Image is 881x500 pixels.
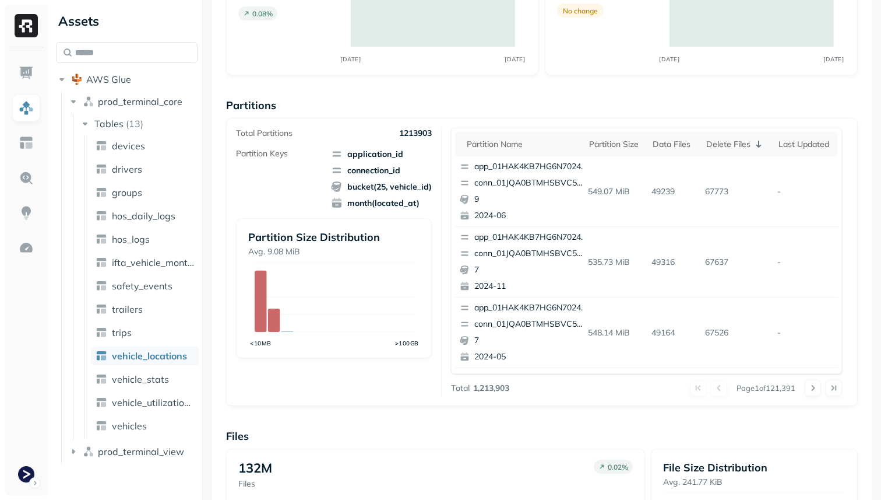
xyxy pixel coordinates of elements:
[71,74,83,85] img: root
[395,340,419,347] tspan: >100GB
[455,298,593,368] button: app_01HAK4KB7HG6N7024210G3S8D5conn_01JQA0BTMHSBVC5PPGC0CTA6VH72024-05
[56,70,198,89] button: AWS Glue
[248,246,420,257] p: Avg. 9.08 MiB
[112,210,175,222] span: hos_daily_logs
[583,181,647,202] p: 549.07 MiB
[96,350,107,362] img: table
[112,257,195,268] span: ifta_vehicle_months
[474,248,587,260] p: conn_01JQA0BTMHSBVC5PPGC0CTA6VH
[98,96,182,107] span: prod_terminal_core
[96,280,107,292] img: table
[96,163,107,175] img: table
[700,252,773,272] p: 67637
[331,148,432,160] span: application_id
[126,118,143,130] p: ( 13 )
[91,347,199,365] a: vehicle_locations
[583,252,647,272] p: 535.73 MiB
[91,207,199,225] a: hos_daily_logs
[331,181,432,193] span: bucket(25, vehicle_id)
[706,137,767,151] div: Delete Files
[94,118,124,130] span: Tables
[91,137,199,155] a: devices
[83,96,94,107] img: namespace
[91,370,199,389] a: vehicle_stats
[19,205,34,221] img: Insights
[663,477,845,488] p: Avg. 241.77 KiB
[112,397,195,408] span: vehicle_utilization_day
[56,12,198,30] div: Assets
[91,300,199,319] a: trailers
[474,161,587,173] p: app_01HAK4KB7HG6N7024210G3S8D5
[112,373,169,385] span: vehicle_stats
[467,139,577,150] div: Partition name
[824,55,844,62] tspan: [DATE]
[583,323,647,343] p: 548.14 MiB
[226,429,858,443] p: Files
[474,232,587,243] p: app_01HAK4KB7HG6N7024210G3S8D5
[455,368,593,438] button: app_01HAK4KB7HG6N7024210G3S8D5conn_01JQA0BTMHSBVC5PPGC0CTA6VH92025-04
[773,181,837,202] p: -
[112,303,143,315] span: trailers
[700,323,773,343] p: 67526
[455,156,593,226] button: app_01HAK4KB7HG6N7024210G3S8D5conn_01JQA0BTMHSBVC5PPGC0CTA6VH92024-06
[647,252,700,272] p: 49316
[68,92,198,111] button: prod_terminal_core
[341,55,361,62] tspan: [DATE]
[19,170,34,186] img: Query Explorer
[474,335,587,347] p: 7
[474,210,587,222] p: 2024-06
[96,397,107,408] img: table
[19,135,34,151] img: Asset Explorer
[238,478,272,489] p: Files
[252,9,273,18] p: 0.08 %
[505,55,526,62] tspan: [DATE]
[474,351,587,363] p: 2024-05
[112,163,142,175] span: drivers
[91,417,199,435] a: vehicles
[474,302,587,314] p: app_01HAK4KB7HG6N7024210G3S8D5
[773,323,837,343] p: -
[19,100,34,116] img: Assets
[96,140,107,152] img: table
[660,55,680,62] tspan: [DATE]
[91,277,199,295] a: safety_events
[98,446,184,457] span: prod_terminal_view
[86,74,131,85] span: AWS Glue
[238,460,272,476] p: 132M
[96,420,107,432] img: table
[773,252,837,272] p: -
[112,140,145,152] span: devices
[331,165,432,176] span: connection_id
[83,446,94,457] img: namespace
[91,253,199,272] a: ifta_vehicle_months
[647,181,700,202] p: 49239
[608,463,628,471] p: 0.02 %
[112,327,132,338] span: trips
[474,194,587,205] p: 9
[19,65,34,81] img: Dashboard
[112,420,147,432] span: vehicles
[112,350,187,362] span: vehicle_locations
[455,227,593,297] button: app_01HAK4KB7HG6N7024210G3S8D5conn_01JQA0BTMHSBVC5PPGC0CTA6VH72024-11
[91,183,199,202] a: groups
[473,383,509,394] p: 1,213,903
[700,181,773,202] p: 67773
[96,373,107,385] img: table
[79,114,199,133] button: Tables(13)
[589,139,642,150] div: Partition size
[91,160,199,179] a: drivers
[91,393,199,412] a: vehicle_utilization_day
[399,128,432,139] p: 1213903
[474,264,587,276] p: 7
[96,257,107,268] img: table
[96,303,107,315] img: table
[563,6,598,15] p: No change
[236,148,288,159] p: Partition Keys
[96,210,107,222] img: table
[96,187,107,198] img: table
[226,99,858,112] p: Partitions
[96,233,107,245] img: table
[663,461,845,474] p: File Size Distribution
[91,323,199,342] a: trips
[96,327,107,338] img: table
